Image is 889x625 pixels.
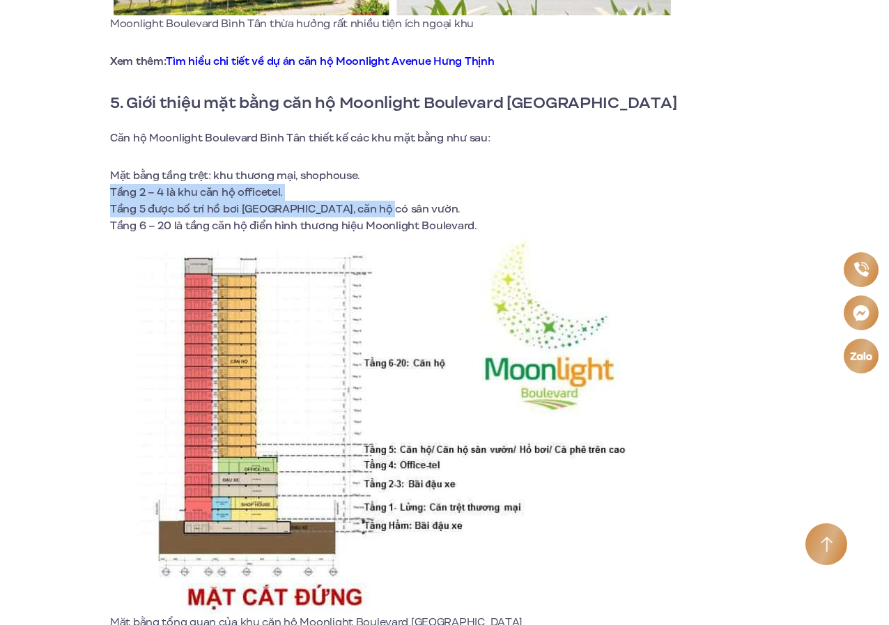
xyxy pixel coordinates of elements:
img: Messenger icon [852,304,870,322]
a: Tìm hiểu chi tiết về dự án căn hộ Moonlight Avenue Hưng Thịnh [166,54,494,69]
span: Mặt bằng tầng trệt: khu thương mại, shophouse. [110,168,360,183]
span: Tầng 6 – 20 là tầng căn hộ điển hình thương hiệu Moonlight Boulevard. [110,218,477,233]
img: Zalo icon [849,350,873,361]
span: Tầng 5 được bố trí hồ bơi [GEOGRAPHIC_DATA], căn hộ có sân vườn. [110,201,460,217]
strong: Xem thêm: [110,54,494,69]
strong: 5. Giới thiệu mặt bằng căn hộ Moonlight Boulevard [GEOGRAPHIC_DATA] [110,91,677,114]
span: Tầng 2 – 4 là khu căn hộ officetel. [110,185,282,200]
span: Căn hộ Moonlight Boulevard Bình Tân thiết kế các khu mặt bằng như sau: [110,130,490,146]
img: Phone icon [853,261,869,277]
img: Arrow icon [821,537,833,553]
img: Mặt bằng tổng quan của khu căn hộ Moonlight Boulevard Bình Tân [114,234,671,614]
